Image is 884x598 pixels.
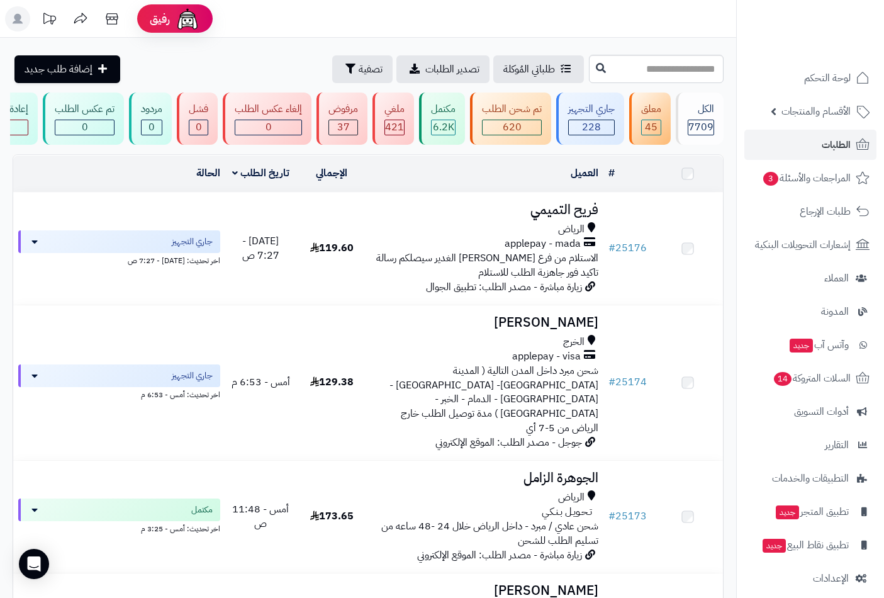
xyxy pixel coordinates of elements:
span: إشعارات التحويلات البنكية [755,236,851,254]
a: إشعارات التحويلات البنكية [744,230,876,260]
a: تم عكس الطلب 0 [40,93,126,145]
span: أدوات التسويق [794,403,849,420]
span: جوجل - مصدر الطلب: الموقع الإلكتروني [435,435,582,450]
span: زيارة مباشرة - مصدر الطلب: الموقع الإلكتروني [417,548,582,563]
a: فشل 0 [174,93,220,145]
img: logo-2.png [798,34,872,60]
span: الطلبات [822,136,851,154]
span: الرياض [558,222,585,237]
a: العميل [571,166,598,181]
span: 3 [763,172,778,186]
a: #25176 [608,240,647,256]
span: جاري التجهيز [172,235,213,248]
a: مردود 0 [126,93,174,145]
a: #25173 [608,509,647,524]
div: 0 [189,120,208,135]
span: 45 [645,120,657,135]
div: مكتمل [431,102,456,116]
a: طلبات الإرجاع [744,196,876,227]
span: 14 [774,372,792,386]
a: الطلبات [744,130,876,160]
span: طلبات الإرجاع [800,203,851,220]
span: المراجعات والأسئلة [762,169,851,187]
h3: الجوهرة الزامل [372,471,599,485]
span: 0 [82,120,88,135]
span: وآتس آب [788,336,849,354]
a: الحالة [196,166,220,181]
a: تاريخ الطلب [232,166,289,181]
span: 421 [385,120,404,135]
span: لوحة التحكم [804,69,851,87]
span: رفيق [150,11,170,26]
span: 7709 [688,120,713,135]
span: تـحـويـل بـنـكـي [542,505,592,519]
div: 0 [55,120,114,135]
span: 173.65 [310,509,354,524]
div: Open Intercom Messenger [19,549,49,579]
span: 228 [582,120,601,135]
span: # [608,240,615,256]
span: تصدير الطلبات [425,62,479,77]
a: الإعدادات [744,563,876,594]
span: # [608,375,615,390]
div: مرفوض [328,102,358,116]
span: 119.60 [310,240,354,256]
span: جاري التجهيز [172,370,213,382]
span: الرياض [558,490,585,505]
div: تم عكس الطلب [55,102,115,116]
div: الكل [688,102,714,116]
span: جديد [790,339,813,353]
a: المدونة [744,296,876,327]
a: التقارير [744,430,876,460]
span: 620 [503,120,522,135]
button: تصفية [332,55,393,83]
div: جاري التجهيز [568,102,615,116]
a: طلباتي المُوكلة [493,55,584,83]
div: 0 [142,120,162,135]
div: تم شحن الطلب [482,102,542,116]
a: تطبيق المتجرجديد [744,497,876,527]
span: # [608,509,615,524]
h3: [PERSON_NAME] [372,584,599,598]
div: اخر تحديث: أمس - 6:53 م [18,387,220,400]
a: المراجعات والأسئلة3 [744,163,876,193]
a: تحديثات المنصة [33,6,65,35]
a: وآتس آبجديد [744,330,876,360]
span: التقارير [825,436,849,454]
span: الأقسام والمنتجات [781,103,851,120]
span: زيارة مباشرة - مصدر الطلب: تطبيق الجوال [426,279,582,295]
h3: فريح التميمي [372,203,599,217]
span: أمس - 6:53 م [232,375,290,390]
span: المدونة [821,303,849,320]
span: تصفية [359,62,383,77]
span: إضافة طلب جديد [25,62,92,77]
img: ai-face.png [175,6,200,31]
a: أدوات التسويق [744,397,876,427]
div: 45 [642,120,661,135]
span: التطبيقات والخدمات [772,470,849,487]
span: الخرج [563,335,585,349]
span: 0 [148,120,155,135]
span: الإعدادات [813,570,849,587]
span: جديد [763,539,786,553]
div: ملغي [384,102,405,116]
span: تطبيق المتجر [775,503,849,521]
span: [DATE] - 7:27 ص [242,234,279,263]
a: السلات المتروكة14 [744,363,876,393]
div: 228 [569,120,614,135]
a: معلق 45 [627,93,673,145]
span: طلباتي المُوكلة [503,62,555,77]
a: الكل7709 [673,93,726,145]
a: #25174 [608,375,647,390]
div: 37 [329,120,357,135]
a: مكتمل 6.2K [417,93,467,145]
div: اخر تحديث: أمس - 3:25 م [18,521,220,534]
span: 0 [196,120,202,135]
span: 37 [337,120,350,135]
span: شحن مبرد داخل المدن التالية ( المدينة [GEOGRAPHIC_DATA]- [GEOGRAPHIC_DATA] - [GEOGRAPHIC_DATA] - ... [389,363,598,436]
a: لوحة التحكم [744,63,876,93]
span: شحن عادي / مبرد - داخل الرياض خلال 24 -48 ساعه من تسليم الطلب للشحن [381,519,598,548]
h3: [PERSON_NAME] [372,315,599,330]
a: # [608,166,615,181]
